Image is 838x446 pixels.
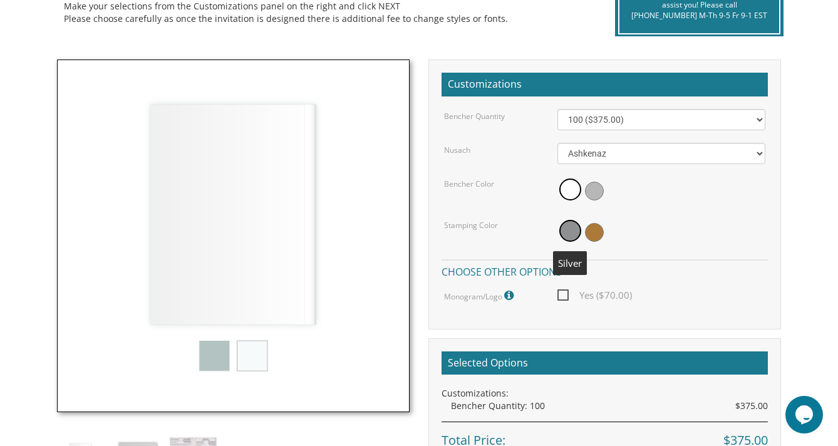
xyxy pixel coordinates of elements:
[735,400,768,412] span: $375.00
[57,60,410,412] img: ncsy.jpg
[444,179,494,189] label: Bencher Color
[444,111,505,122] label: Bencher Quantity
[442,351,768,375] h2: Selected Options
[444,288,517,304] label: Monogram/Logo
[442,387,768,400] div: Customizations:
[444,220,498,231] label: Stamping Color
[557,288,632,303] span: Yes ($70.00)
[785,396,825,433] iframe: chat widget
[442,259,768,281] h4: Choose other options
[451,400,768,412] div: Bencher Quantity: 100
[444,145,470,155] label: Nusach
[442,73,768,96] h2: Customizations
